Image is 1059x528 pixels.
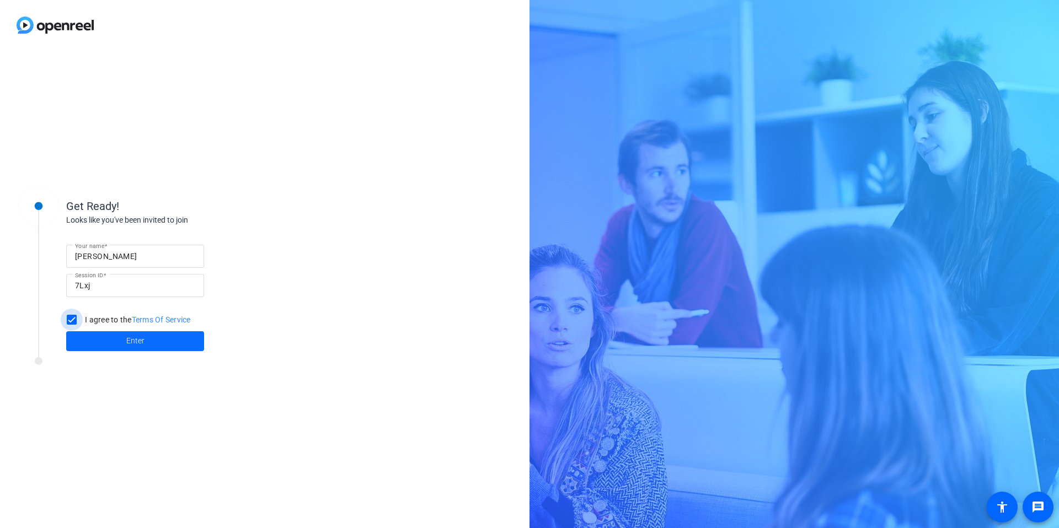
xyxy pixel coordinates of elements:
[1031,500,1045,514] mat-icon: message
[126,335,145,347] span: Enter
[132,315,191,324] a: Terms Of Service
[996,500,1009,514] mat-icon: accessibility
[66,331,204,351] button: Enter
[66,214,287,226] div: Looks like you've been invited to join
[75,272,103,278] mat-label: Session ID
[66,198,287,214] div: Get Ready!
[75,243,104,249] mat-label: Your name
[83,314,191,325] label: I agree to the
